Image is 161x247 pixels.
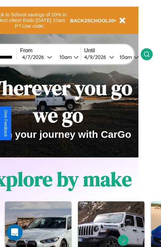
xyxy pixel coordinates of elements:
button: 10am [114,54,141,61]
div: 4 / 9 / 2026 [84,54,109,60]
label: Until [84,48,141,54]
b: BACK2SCHOOL20 [70,18,114,23]
div: 10am [116,54,134,60]
div: Give Feedback [3,110,8,137]
button: 4/7/2026 [20,54,54,61]
div: Open Intercom Messenger [7,224,23,240]
div: 4 / 7 / 2026 [22,54,47,60]
label: From [20,48,81,54]
div: 10am [56,54,74,60]
button: 10am [54,54,81,61]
